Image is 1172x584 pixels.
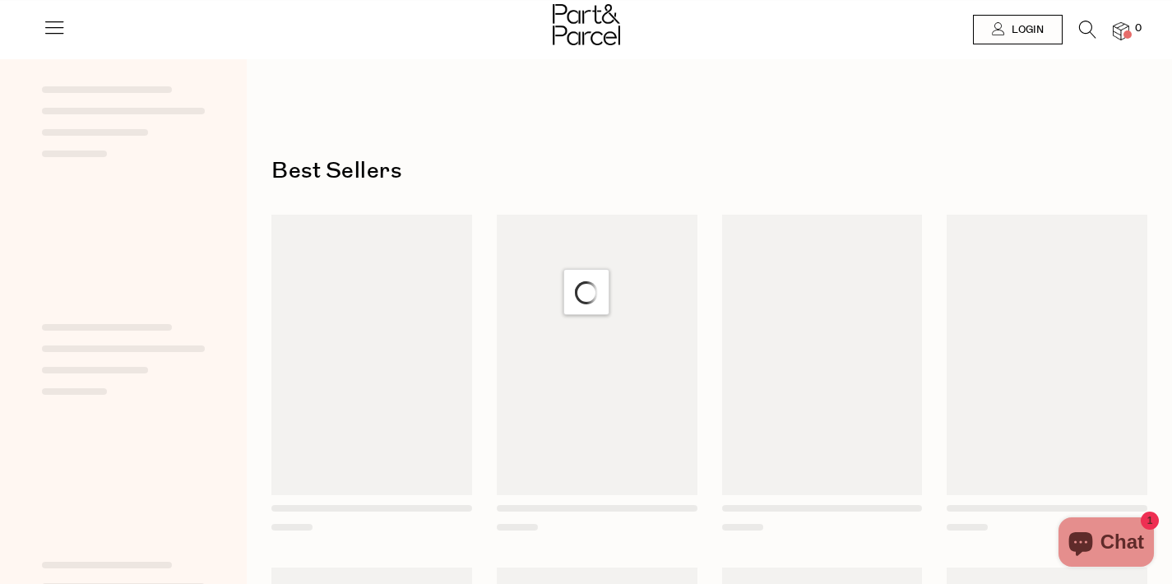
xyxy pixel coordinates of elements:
[1131,21,1146,36] span: 0
[553,4,620,45] img: Part&Parcel
[1054,517,1159,571] inbox-online-store-chat: Shopify online store chat
[271,152,1147,190] h1: Best Sellers
[973,15,1063,44] a: Login
[1008,23,1044,37] span: Login
[1113,22,1129,39] a: 0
